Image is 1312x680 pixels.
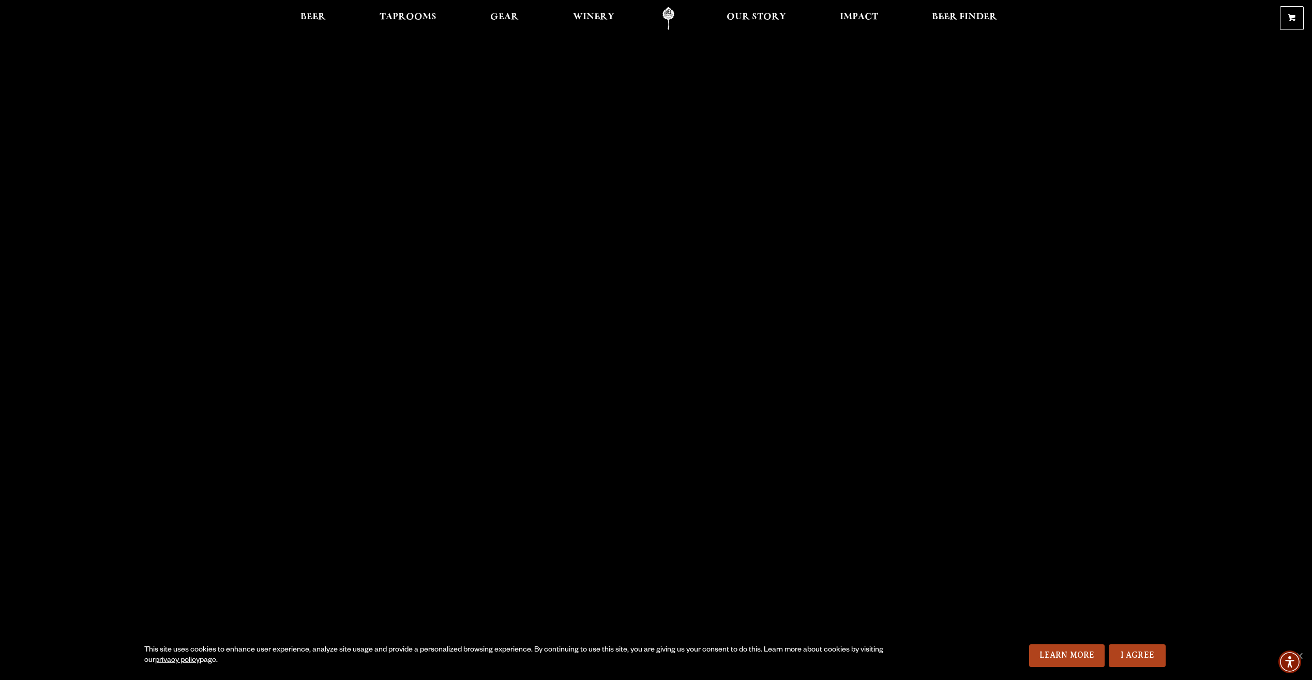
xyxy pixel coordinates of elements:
a: Learn More [1029,644,1105,667]
span: Our Story [727,13,786,21]
a: Beer Finder [925,7,1004,30]
span: Winery [573,13,614,21]
div: Accessibility Menu [1278,651,1301,673]
div: This site uses cookies to enhance user experience, analyze site usage and provide a personalized ... [144,645,900,666]
a: I Agree [1109,644,1166,667]
span: Beer Finder [932,13,997,21]
a: Odell Home [649,7,688,30]
a: privacy policy [155,657,200,665]
a: Impact [833,7,885,30]
a: Beer [294,7,333,30]
a: Our Story [720,7,793,30]
a: Taprooms [373,7,443,30]
a: Gear [484,7,525,30]
span: Beer [300,13,326,21]
a: Winery [566,7,621,30]
span: Impact [840,13,878,21]
span: Taprooms [380,13,436,21]
span: Gear [490,13,519,21]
